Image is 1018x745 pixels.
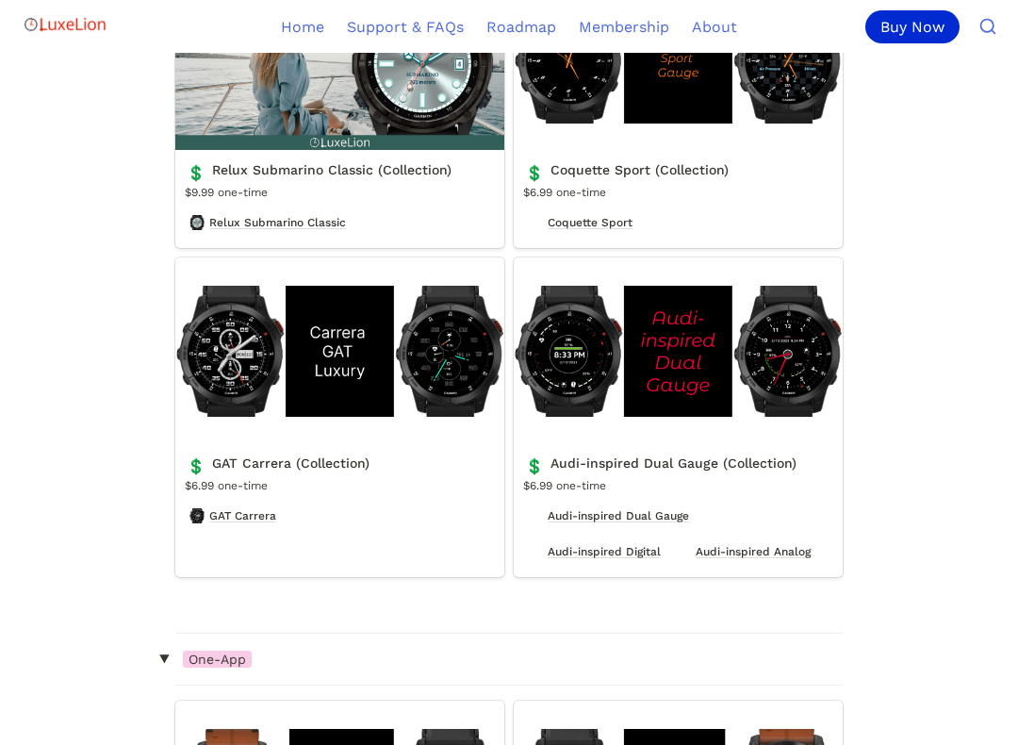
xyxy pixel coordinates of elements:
div: Buy Now [865,10,960,43]
a: Audi-inspired Dual Gauge (Collection) [514,257,843,577]
span: One-App [183,651,252,668]
span: ‣ [148,651,179,667]
img: Logo [23,6,107,43]
a: Buy Now [865,10,967,43]
a: GAT Carrera (Collection) [175,257,504,577]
